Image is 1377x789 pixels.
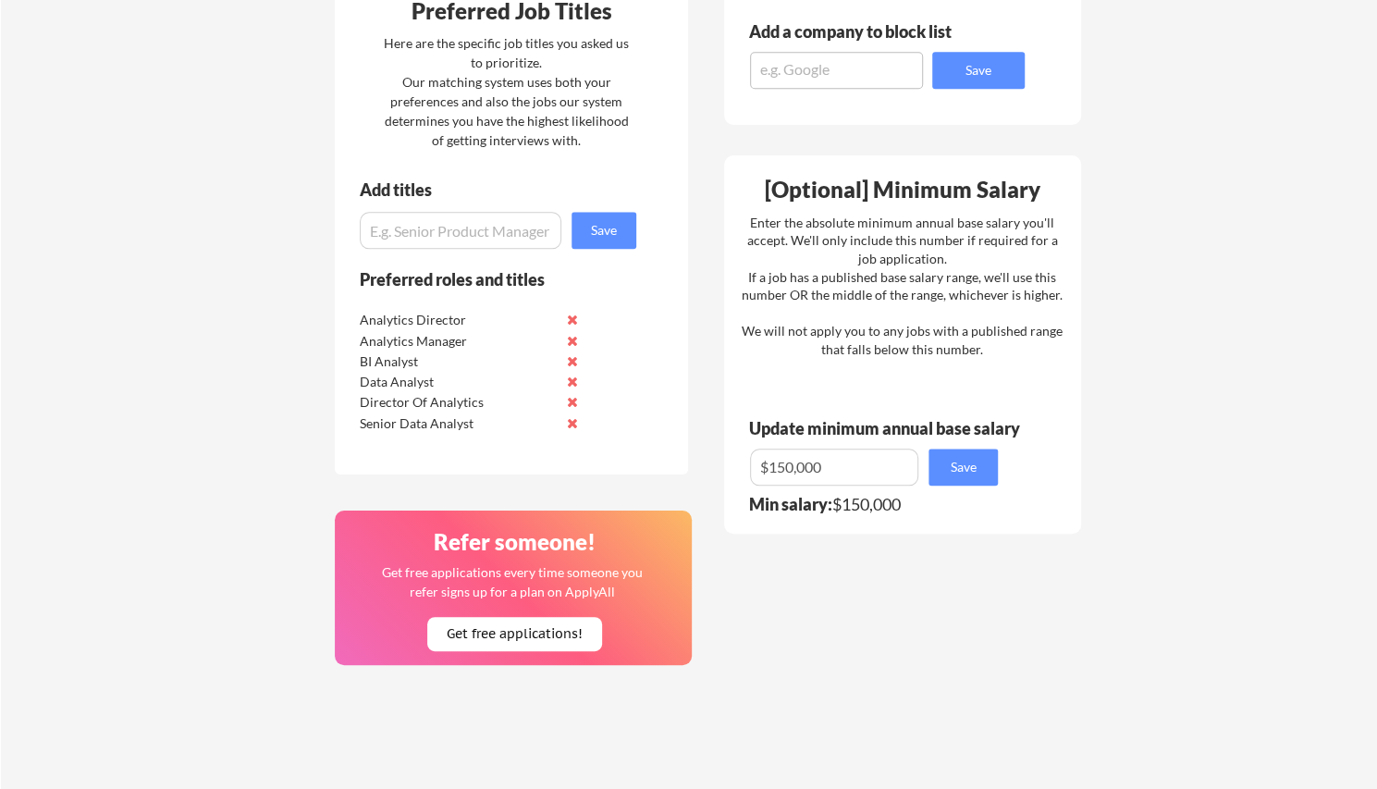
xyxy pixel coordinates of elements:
div: Enter the absolute minimum annual base salary you'll accept. We'll only include this number if re... [742,214,1063,359]
div: $150,000 [749,496,1010,512]
button: Save [572,212,636,249]
div: Update minimum annual base salary [749,420,1027,437]
button: Get free applications! [427,617,602,651]
div: BI Analyst [360,352,555,371]
div: Refer someone! [342,531,686,553]
strong: Min salary: [749,494,832,514]
div: Add a company to block list [749,23,980,40]
div: Get free applications every time someone you refer signs up for a plan on ApplyAll [380,562,644,601]
input: E.g. Senior Product Manager [360,212,561,249]
div: Here are the specific job titles you asked us to prioritize. Our matching system uses both your p... [379,33,633,150]
div: Analytics Director [360,311,555,329]
div: Senior Data Analyst [360,414,555,433]
div: Add titles [360,181,621,198]
button: Save [932,52,1025,89]
input: E.g. $100,000 [750,449,918,486]
button: Save [928,449,998,486]
div: Data Analyst [360,373,555,391]
div: Analytics Manager [360,332,555,351]
div: Preferred roles and titles [360,271,611,288]
div: [Optional] Minimum Salary [731,179,1075,201]
div: Director Of Analytics [360,393,555,412]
